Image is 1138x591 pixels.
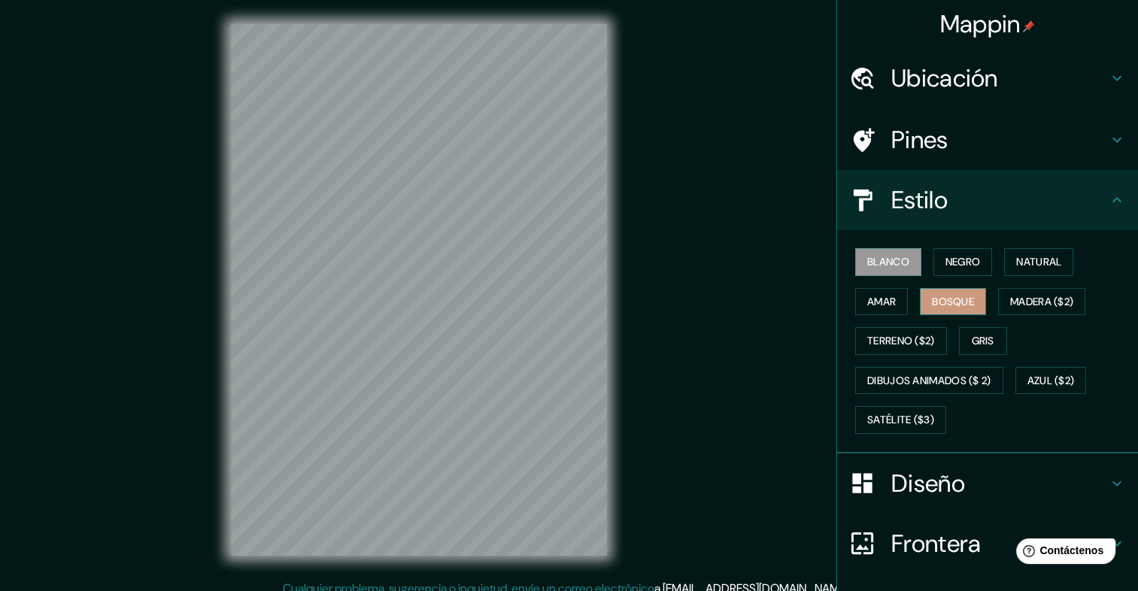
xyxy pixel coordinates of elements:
[933,248,993,276] button: Negro
[891,468,1108,499] h4: Diseño
[855,248,921,276] button: Blanco
[867,411,934,429] font: Satélite ($3)
[891,185,1108,215] h4: Estilo
[1004,532,1121,574] iframe: Help widget launcher
[998,288,1085,316] button: Madera ($2)
[837,48,1138,108] div: Ubicación
[855,406,946,434] button: Satélite ($3)
[920,288,986,316] button: Bosque
[837,514,1138,574] div: Frontera
[891,125,1108,155] h4: Pines
[867,371,991,390] font: Dibujos animados ($ 2)
[867,332,935,350] font: Terreno ($2)
[932,292,974,311] font: Bosque
[867,253,909,271] font: Blanco
[837,170,1138,230] div: Estilo
[1027,371,1075,390] font: Azul ($2)
[1010,292,1073,311] font: Madera ($2)
[1023,20,1035,32] img: pin-icon.png
[855,288,908,316] button: Amar
[855,367,1003,395] button: Dibujos animados ($ 2)
[867,292,896,311] font: Amar
[1016,253,1061,271] font: Natural
[959,327,1007,355] button: Gris
[972,332,994,350] font: Gris
[855,327,947,355] button: Terreno ($2)
[1004,248,1073,276] button: Natural
[945,253,981,271] font: Negro
[837,110,1138,170] div: Pines
[1015,367,1087,395] button: Azul ($2)
[891,529,1108,559] h4: Frontera
[837,453,1138,514] div: Diseño
[940,8,1021,40] font: Mappin
[891,63,1108,93] h4: Ubicación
